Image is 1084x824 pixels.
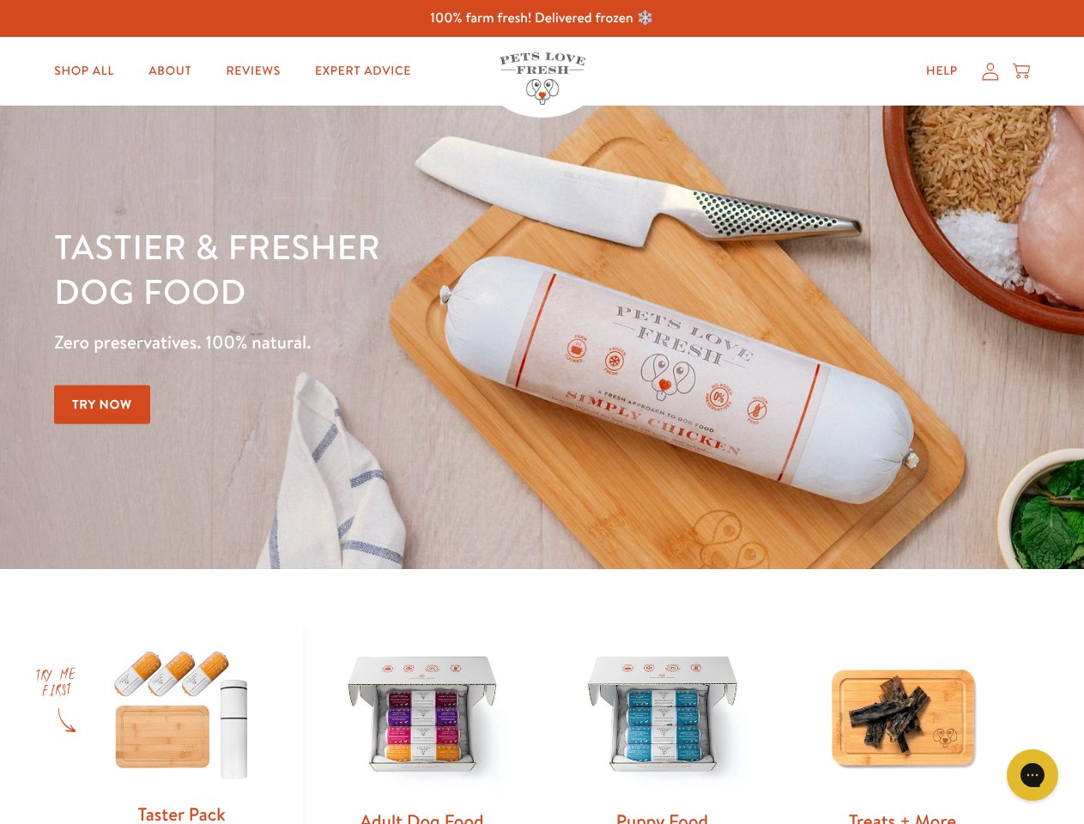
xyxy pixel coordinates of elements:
[54,327,705,358] p: Zero preservatives. 100% natural.
[912,54,972,88] a: Help
[135,54,205,88] a: About
[212,54,294,88] a: Reviews
[500,52,585,105] img: Pets Love Fresh
[54,224,705,313] h1: Tastier & fresher dog food
[301,54,425,88] a: Expert Advice
[54,385,150,424] a: Try Now
[40,54,128,88] a: Shop All
[998,743,1067,807] iframe: Gorgias live chat messenger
